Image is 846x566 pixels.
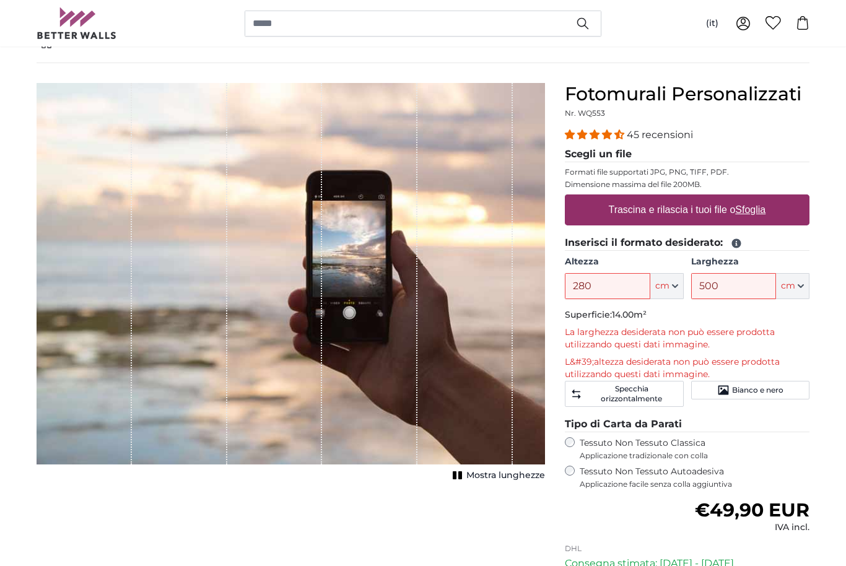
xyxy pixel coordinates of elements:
[732,385,783,395] span: Bianco e nero
[565,381,683,407] button: Specchia orizzontalmente
[696,12,728,35] button: (it)
[37,7,117,39] img: Betterwalls
[37,83,545,484] div: 1 of 1
[650,273,684,299] button: cm
[565,167,809,177] p: Formati file supportati JPG, PNG, TIFF, PDF.
[655,280,669,292] span: cm
[580,451,809,461] span: Applicazione tradizionale con colla
[580,466,809,489] label: Tessuto Non Tessuto Autoadesiva
[781,280,795,292] span: cm
[565,326,809,351] p: La larghezza desiderata non può essere prodotta utilizzando questi dati immagine.
[736,204,766,215] u: Sfoglia
[585,384,678,404] span: Specchia orizzontalmente
[466,469,545,482] span: Mostra lunghezze
[580,437,809,461] label: Tessuto Non Tessuto Classica
[691,256,809,268] label: Larghezza
[565,356,809,381] p: L&#39;altezza desiderata non può essere prodotta utilizzando questi dati immagine.
[691,381,809,399] button: Bianco e nero
[604,198,771,222] label: Trascina e rilascia i tuoi file o
[776,273,809,299] button: cm
[565,235,809,251] legend: Inserisci il formato desiderato:
[695,499,809,521] span: €49,90 EUR
[449,467,545,484] button: Mostra lunghezze
[565,417,809,432] legend: Tipo di Carta da Parati
[565,108,605,118] span: Nr. WQ553
[565,83,809,105] h1: Fotomurali Personalizzati
[565,309,809,321] p: Superficie:
[627,129,693,141] span: 45 recensioni
[565,129,627,141] span: 4.36 stars
[695,521,809,534] div: IVA incl.
[565,147,809,162] legend: Scegli un file
[565,256,683,268] label: Altezza
[565,544,809,554] p: DHL
[612,309,647,320] span: 14.00m²
[580,479,809,489] span: Applicazione facile senza colla aggiuntiva
[565,180,809,189] p: Dimensione massima del file 200MB.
